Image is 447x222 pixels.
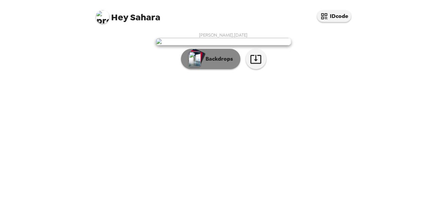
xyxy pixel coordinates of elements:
[111,11,128,23] span: Hey
[199,32,248,38] span: [PERSON_NAME] , [DATE]
[181,49,240,69] button: Backdrops
[317,10,351,22] button: IDcode
[156,38,291,45] img: user
[96,7,160,22] span: Sahara
[202,55,233,63] p: Backdrops
[96,10,109,24] img: profile pic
